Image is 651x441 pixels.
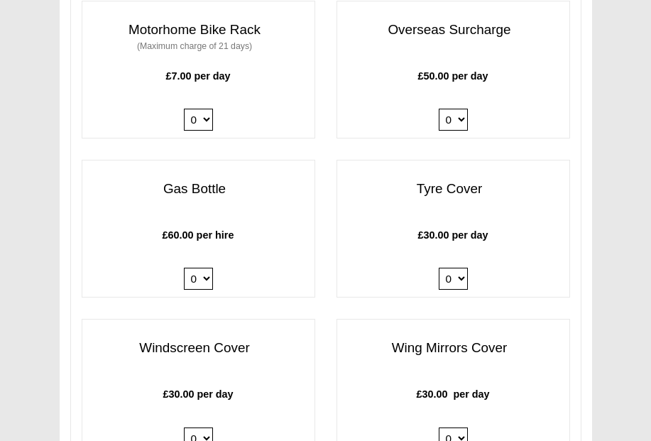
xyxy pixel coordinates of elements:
small: (Maximum charge of 21 days) [137,41,252,51]
b: £7.00 per day [165,70,230,82]
h3: Overseas Surcharge [337,16,569,45]
h3: Wing Mirrors Cover [337,334,569,363]
b: £30.00 per day [163,388,233,400]
h3: Gas Bottle [82,175,314,204]
b: £60.00 per hire [163,229,234,241]
h3: Motorhome Bike Rack [82,16,314,60]
b: £30.00 per day [416,388,489,400]
h3: Tyre Cover [337,175,569,204]
h3: Windscreen Cover [82,334,314,363]
b: £30.00 per day [417,229,488,241]
b: £50.00 per day [417,70,488,82]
